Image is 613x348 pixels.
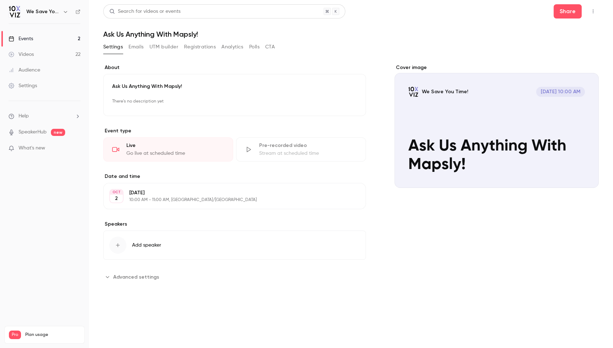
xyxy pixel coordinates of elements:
[103,271,163,283] button: Advanced settings
[103,41,123,53] button: Settings
[103,64,366,71] label: About
[236,137,366,162] div: Pre-recorded videoStream at scheduled time
[394,64,599,71] label: Cover image
[9,6,20,17] img: We Save You Time!
[126,150,224,157] div: Go live at scheduled time
[126,142,224,149] div: Live
[103,221,366,228] label: Speakers
[103,271,366,283] section: Advanced settings
[26,8,60,15] h6: We Save You Time!
[112,83,357,90] p: Ask Us Anything With Mapsly!
[132,242,161,249] span: Add speaker
[103,231,366,260] button: Add speaker
[394,64,599,188] section: Cover image
[265,41,275,53] button: CTA
[259,150,357,157] div: Stream at scheduled time
[9,331,21,339] span: Pro
[150,41,178,53] button: UTM builder
[9,112,80,120] li: help-dropdown-opener
[9,51,34,58] div: Videos
[19,112,29,120] span: Help
[112,96,357,107] p: There's no description yet
[103,137,233,162] div: LiveGo live at scheduled time
[19,128,47,136] a: SpeakerHub
[184,41,216,53] button: Registrations
[113,273,159,281] span: Advanced settings
[103,30,599,38] h1: Ask Us Anything With Mapsly!
[129,197,328,203] p: 10:00 AM - 11:00 AM, [GEOGRAPHIC_DATA]/[GEOGRAPHIC_DATA]
[9,67,40,74] div: Audience
[115,195,118,202] p: 2
[25,332,80,338] span: Plan usage
[221,41,243,53] button: Analytics
[554,4,582,19] button: Share
[129,189,328,196] p: [DATE]
[109,8,180,15] div: Search for videos or events
[9,82,37,89] div: Settings
[259,142,357,149] div: Pre-recorded video
[9,35,33,42] div: Events
[110,190,123,195] div: OCT
[249,41,260,53] button: Polls
[103,127,366,135] p: Event type
[72,145,80,152] iframe: Noticeable Trigger
[19,144,45,152] span: What's new
[103,173,366,180] label: Date and time
[51,129,65,136] span: new
[129,41,143,53] button: Emails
